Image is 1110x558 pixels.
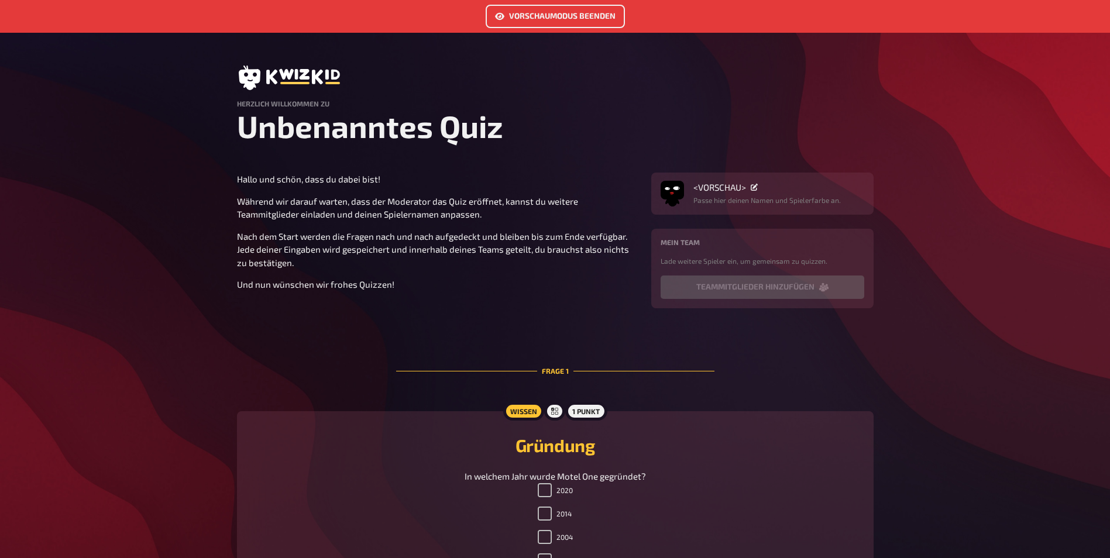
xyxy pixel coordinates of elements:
span: <VORSCHAU> [693,182,746,192]
a: Vorschaumodus beenden [486,5,625,28]
label: 2014 [538,507,572,521]
span: In welchem Jahr wurde Motel One gegründet? [465,471,646,481]
button: Teammitglieder hinzufügen [661,275,864,299]
button: Avatar [661,182,684,205]
p: Während wir darauf warten, dass der Moderator das Quiz eröffnet, kannst du weitere Teammitglieder... [237,195,637,221]
p: Nach dem Start werden die Fragen nach und nach aufgedeckt und bleiben bis zum Ende verfügbar. Jed... [237,230,637,270]
div: Frage 1 [396,337,714,404]
p: Passe hier deinen Namen und Spielerfarbe an. [693,195,841,205]
div: 1 Punkt [565,402,607,421]
h1: Unbenanntes Quiz [237,108,874,144]
label: 2020 [538,483,573,497]
h2: Gründung [251,435,860,456]
p: Lade weitere Spieler ein, um gemeinsam zu quizzen. [661,256,864,266]
h4: Herzlich Willkommen zu [237,99,874,108]
img: Avatar [661,178,684,202]
p: Hallo und schön, dass du dabei bist! [237,173,637,186]
label: 2004 [538,530,573,544]
p: Und nun wünschen wir frohes Quizzen! [237,278,637,291]
h4: Mein Team [661,238,864,246]
div: Wissen [503,402,544,421]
